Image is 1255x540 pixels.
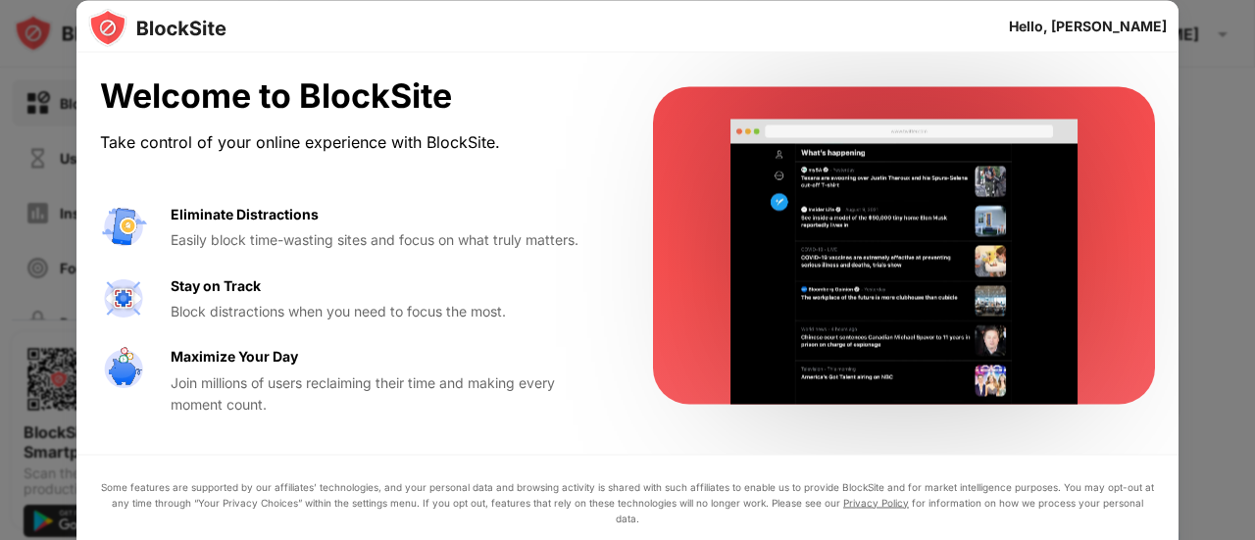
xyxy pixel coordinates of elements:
[100,478,1155,525] div: Some features are supported by our affiliates’ technologies, and your personal data and browsing ...
[1009,18,1167,33] div: Hello, [PERSON_NAME]
[100,76,606,117] div: Welcome to BlockSite
[171,371,606,416] div: Join millions of users reclaiming their time and making every moment count.
[100,203,147,250] img: value-avoid-distractions.svg
[171,274,261,296] div: Stay on Track
[100,346,147,393] img: value-safe-time.svg
[100,127,606,156] div: Take control of your online experience with BlockSite.
[843,496,909,508] a: Privacy Policy
[171,300,606,321] div: Block distractions when you need to focus the most.
[171,346,298,368] div: Maximize Your Day
[100,274,147,321] img: value-focus.svg
[88,8,226,47] img: logo-blocksite.svg
[171,203,319,224] div: Eliminate Distractions
[171,229,606,251] div: Easily block time-wasting sites and focus on what truly matters.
